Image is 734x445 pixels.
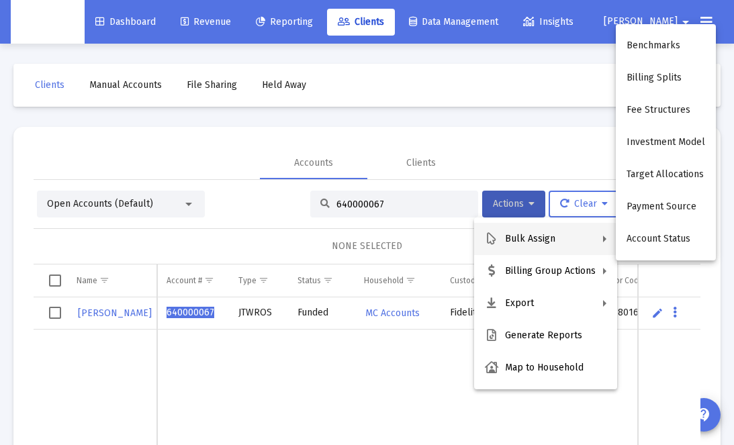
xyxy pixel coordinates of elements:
[616,191,716,223] button: Payment Source
[616,158,716,191] button: Target Allocations
[616,223,716,255] button: Account Status
[474,287,617,319] button: Export
[474,352,617,384] button: Map to Household
[616,94,716,126] button: Fee Structures
[474,319,617,352] button: Generate Reports
[474,223,617,255] button: Bulk Assign
[616,30,716,62] button: Benchmarks
[616,126,716,158] button: Investment Model
[474,255,617,287] button: Billing Group Actions
[616,62,716,94] button: Billing Splits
